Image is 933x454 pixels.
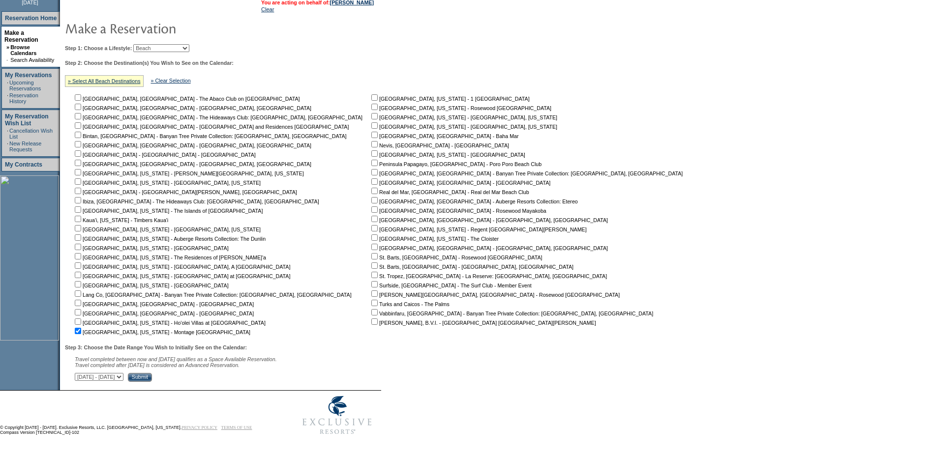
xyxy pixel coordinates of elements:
[293,391,381,440] img: Exclusive Resorts
[128,373,152,382] input: Submit
[369,320,596,326] nobr: [PERSON_NAME], B.V.I. - [GEOGRAPHIC_DATA] [GEOGRAPHIC_DATA][PERSON_NAME]
[369,96,530,102] nobr: [GEOGRAPHIC_DATA], [US_STATE] - 1 [GEOGRAPHIC_DATA]
[73,105,311,111] nobr: [GEOGRAPHIC_DATA], [GEOGRAPHIC_DATA] - [GEOGRAPHIC_DATA], [GEOGRAPHIC_DATA]
[181,425,217,430] a: PRIVACY POLICY
[65,18,262,38] img: pgTtlMakeReservation.gif
[73,180,261,186] nobr: [GEOGRAPHIC_DATA], [US_STATE] - [GEOGRAPHIC_DATA], [US_STATE]
[6,44,9,50] b: »
[369,227,587,232] nobr: [GEOGRAPHIC_DATA], [US_STATE] - Regent [GEOGRAPHIC_DATA][PERSON_NAME]
[151,78,191,84] a: » Clear Selection
[73,170,304,176] nobr: [GEOGRAPHIC_DATA], [US_STATE] - [PERSON_NAME][GEOGRAPHIC_DATA], [US_STATE]
[65,45,132,51] b: Step 1: Choose a Lifestyle:
[7,141,8,152] td: ·
[369,264,573,270] nobr: St. Barts, [GEOGRAPHIC_DATA] - [GEOGRAPHIC_DATA], [GEOGRAPHIC_DATA]
[5,72,52,79] a: My Reservations
[369,283,532,288] nobr: Surfside, [GEOGRAPHIC_DATA] - The Surf Club - Member Event
[369,170,683,176] nobr: [GEOGRAPHIC_DATA], [GEOGRAPHIC_DATA] - Banyan Tree Private Collection: [GEOGRAPHIC_DATA], [GEOGRA...
[73,133,347,139] nobr: Bintan, [GEOGRAPHIC_DATA] - Banyan Tree Private Collection: [GEOGRAPHIC_DATA], [GEOGRAPHIC_DATA]
[73,96,300,102] nobr: [GEOGRAPHIC_DATA], [GEOGRAPHIC_DATA] - The Abaco Club on [GEOGRAPHIC_DATA]
[75,356,277,362] span: Travel completed between now and [DATE] qualifies as a Space Available Reservation.
[369,245,608,251] nobr: [GEOGRAPHIC_DATA], [GEOGRAPHIC_DATA] - [GEOGRAPHIC_DATA], [GEOGRAPHIC_DATA]
[369,311,653,316] nobr: Vabbinfaru, [GEOGRAPHIC_DATA] - Banyan Tree Private Collection: [GEOGRAPHIC_DATA], [GEOGRAPHIC_DATA]
[73,227,261,232] nobr: [GEOGRAPHIC_DATA], [US_STATE] - [GEOGRAPHIC_DATA], [US_STATE]
[73,329,250,335] nobr: [GEOGRAPHIC_DATA], [US_STATE] - Montage [GEOGRAPHIC_DATA]
[73,199,319,204] nobr: Ibiza, [GEOGRAPHIC_DATA] - The Hideaways Club: [GEOGRAPHIC_DATA], [GEOGRAPHIC_DATA]
[369,152,525,158] nobr: [GEOGRAPHIC_DATA], [US_STATE] - [GEOGRAPHIC_DATA]
[73,142,311,148] nobr: [GEOGRAPHIC_DATA], [GEOGRAPHIC_DATA] - [GEOGRAPHIC_DATA], [GEOGRAPHIC_DATA]
[73,208,263,214] nobr: [GEOGRAPHIC_DATA], [US_STATE] - The Islands of [GEOGRAPHIC_DATA]
[73,236,266,242] nobr: [GEOGRAPHIC_DATA], [US_STATE] - Auberge Resorts Collection: The Dunlin
[73,301,254,307] nobr: [GEOGRAPHIC_DATA], [GEOGRAPHIC_DATA] - [GEOGRAPHIC_DATA]
[10,57,54,63] a: Search Availability
[369,208,546,214] nobr: [GEOGRAPHIC_DATA], [GEOGRAPHIC_DATA] - Rosewood Mayakoba
[73,273,290,279] nobr: [GEOGRAPHIC_DATA], [US_STATE] - [GEOGRAPHIC_DATA] at [GEOGRAPHIC_DATA]
[369,236,499,242] nobr: [GEOGRAPHIC_DATA], [US_STATE] - The Cloister
[65,344,247,350] b: Step 3: Choose the Date Range You Wish to Initially See on the Calendar:
[369,142,509,148] nobr: Nevis, [GEOGRAPHIC_DATA] - [GEOGRAPHIC_DATA]
[73,189,297,195] nobr: [GEOGRAPHIC_DATA] - [GEOGRAPHIC_DATA][PERSON_NAME], [GEOGRAPHIC_DATA]
[369,180,550,186] nobr: [GEOGRAPHIC_DATA], [GEOGRAPHIC_DATA] - [GEOGRAPHIC_DATA]
[68,78,141,84] a: » Select All Beach Destinations
[369,133,518,139] nobr: [GEOGRAPHIC_DATA], [GEOGRAPHIC_DATA] - Baha Mar
[65,60,234,66] b: Step 2: Choose the Destination(s) You Wish to See on the Calendar:
[5,113,49,127] a: My Reservation Wish List
[73,255,266,260] nobr: [GEOGRAPHIC_DATA], [US_STATE] - The Residences of [PERSON_NAME]'a
[9,92,38,104] a: Reservation History
[73,245,229,251] nobr: [GEOGRAPHIC_DATA], [US_STATE] - [GEOGRAPHIC_DATA]
[73,311,254,316] nobr: [GEOGRAPHIC_DATA], [GEOGRAPHIC_DATA] - [GEOGRAPHIC_DATA]
[369,124,557,130] nobr: [GEOGRAPHIC_DATA], [US_STATE] - [GEOGRAPHIC_DATA], [US_STATE]
[73,114,362,120] nobr: [GEOGRAPHIC_DATA], [GEOGRAPHIC_DATA] - The Hideaways Club: [GEOGRAPHIC_DATA], [GEOGRAPHIC_DATA]
[75,362,240,368] nobr: Travel completed after [DATE] is considered an Advanced Reservation.
[9,141,41,152] a: New Release Requests
[73,292,352,298] nobr: Lang Co, [GEOGRAPHIC_DATA] - Banyan Tree Private Collection: [GEOGRAPHIC_DATA], [GEOGRAPHIC_DATA]
[10,44,36,56] a: Browse Calendars
[73,152,256,158] nobr: [GEOGRAPHIC_DATA] - [GEOGRAPHIC_DATA] - [GEOGRAPHIC_DATA]
[369,161,542,167] nobr: Peninsula Papagayo, [GEOGRAPHIC_DATA] - Poro Poro Beach Club
[369,292,620,298] nobr: [PERSON_NAME][GEOGRAPHIC_DATA], [GEOGRAPHIC_DATA] - Rosewood [GEOGRAPHIC_DATA]
[5,161,42,168] a: My Contracts
[369,199,578,204] nobr: [GEOGRAPHIC_DATA], [GEOGRAPHIC_DATA] - Auberge Resorts Collection: Etereo
[369,301,450,307] nobr: Turks and Caicos - The Palms
[9,128,53,140] a: Cancellation Wish List
[369,105,551,111] nobr: [GEOGRAPHIC_DATA], [US_STATE] - Rosewood [GEOGRAPHIC_DATA]
[7,128,8,140] td: ·
[369,189,529,195] nobr: Real del Mar, [GEOGRAPHIC_DATA] - Real del Mar Beach Club
[9,80,41,91] a: Upcoming Reservations
[73,320,266,326] nobr: [GEOGRAPHIC_DATA], [US_STATE] - Ho'olei Villas at [GEOGRAPHIC_DATA]
[7,80,8,91] td: ·
[73,264,290,270] nobr: [GEOGRAPHIC_DATA], [US_STATE] - [GEOGRAPHIC_DATA], A [GEOGRAPHIC_DATA]
[6,57,9,63] td: ·
[369,255,542,260] nobr: St. Barts, [GEOGRAPHIC_DATA] - Rosewood [GEOGRAPHIC_DATA]
[73,217,168,223] nobr: Kaua'i, [US_STATE] - Timbers Kaua'i
[4,29,38,43] a: Make a Reservation
[73,124,349,130] nobr: [GEOGRAPHIC_DATA], [GEOGRAPHIC_DATA] - [GEOGRAPHIC_DATA] and Residences [GEOGRAPHIC_DATA]
[73,283,229,288] nobr: [GEOGRAPHIC_DATA], [US_STATE] - [GEOGRAPHIC_DATA]
[73,161,311,167] nobr: [GEOGRAPHIC_DATA], [GEOGRAPHIC_DATA] - [GEOGRAPHIC_DATA], [GEOGRAPHIC_DATA]
[369,273,607,279] nobr: St. Tropez, [GEOGRAPHIC_DATA] - La Reserve: [GEOGRAPHIC_DATA], [GEOGRAPHIC_DATA]
[221,425,252,430] a: TERMS OF USE
[261,6,274,12] a: Clear
[5,15,57,22] a: Reservation Home
[7,92,8,104] td: ·
[369,217,608,223] nobr: [GEOGRAPHIC_DATA], [GEOGRAPHIC_DATA] - [GEOGRAPHIC_DATA], [GEOGRAPHIC_DATA]
[369,114,557,120] nobr: [GEOGRAPHIC_DATA], [US_STATE] - [GEOGRAPHIC_DATA], [US_STATE]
